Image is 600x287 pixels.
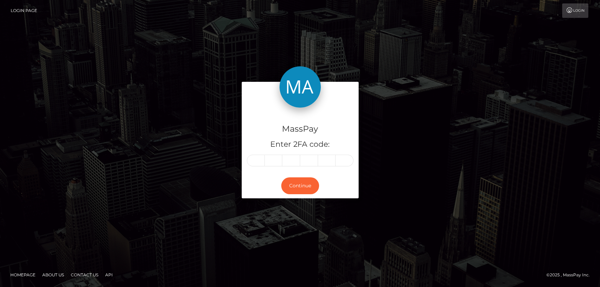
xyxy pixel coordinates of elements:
[247,123,353,135] h4: MassPay
[281,177,319,194] button: Continue
[562,3,588,18] a: Login
[102,269,116,280] a: API
[40,269,67,280] a: About Us
[11,3,37,18] a: Login Page
[247,139,353,150] h5: Enter 2FA code:
[8,269,38,280] a: Homepage
[68,269,101,280] a: Contact Us
[280,66,321,108] img: MassPay
[546,271,595,279] div: © 2025 , MassPay Inc.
